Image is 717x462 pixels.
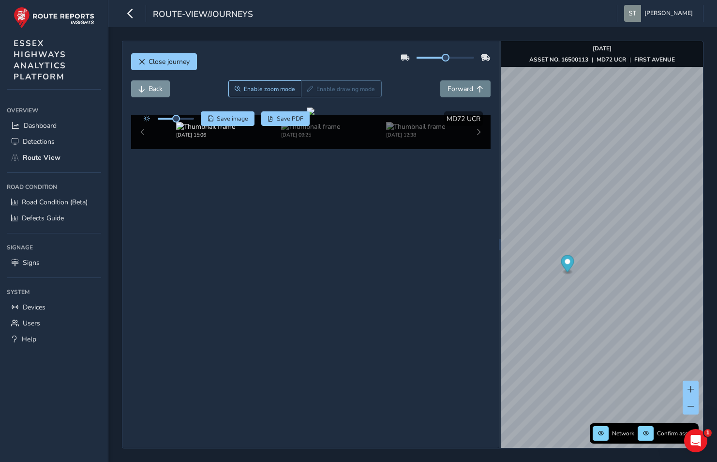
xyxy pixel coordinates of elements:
div: [DATE] 12:38 [386,131,445,139]
button: Back [131,80,170,97]
a: Devices [7,299,101,315]
button: PDF [261,111,310,126]
span: Confirm assets [657,430,696,437]
a: Route View [7,150,101,166]
strong: ASSET NO. 16500113 [529,56,588,63]
span: 1 [704,429,712,437]
img: Thumbnail frame [281,122,340,131]
a: Signs [7,255,101,271]
span: Devices [23,303,45,312]
span: [PERSON_NAME] [644,5,693,22]
div: [DATE] 09:25 [281,131,340,139]
a: Dashboard [7,118,101,134]
div: System [7,285,101,299]
div: [DATE] 15:06 [176,131,235,139]
button: Save [201,111,254,126]
span: Detections [23,137,55,146]
strong: MD72 UCR [597,56,626,63]
a: Detections [7,134,101,150]
strong: [DATE] [593,45,612,52]
img: diamond-layout [624,5,641,22]
span: Dashboard [24,121,57,130]
iframe: Intercom live chat [684,429,707,452]
span: Route View [23,153,60,162]
button: [PERSON_NAME] [624,5,696,22]
span: MD72 UCR [447,114,480,123]
span: Defects Guide [22,214,64,223]
span: route-view/journeys [153,8,253,22]
button: Zoom [228,80,301,97]
div: Road Condition [7,180,101,194]
img: Thumbnail frame [386,122,445,131]
span: Save image [217,115,248,123]
span: Signs [23,258,40,267]
a: Help [7,331,101,347]
div: | | [529,56,675,63]
a: Users [7,315,101,331]
span: Network [612,430,634,437]
strong: FIRST AVENUE [634,56,675,63]
button: Forward [440,80,491,97]
span: Close journey [149,57,190,66]
span: Road Condition (Beta) [22,198,88,207]
span: Help [22,335,36,344]
div: Overview [7,103,101,118]
span: ESSEX HIGHWAYS ANALYTICS PLATFORM [14,38,66,82]
div: Map marker [561,255,574,275]
span: Back [149,84,163,93]
span: Forward [448,84,473,93]
span: Enable zoom mode [244,85,295,93]
span: Users [23,319,40,328]
img: rr logo [14,7,94,29]
a: Defects Guide [7,210,101,226]
span: Save PDF [277,115,303,123]
a: Road Condition (Beta) [7,194,101,210]
img: Thumbnail frame [176,122,235,131]
button: Close journey [131,53,197,70]
div: Signage [7,240,101,255]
